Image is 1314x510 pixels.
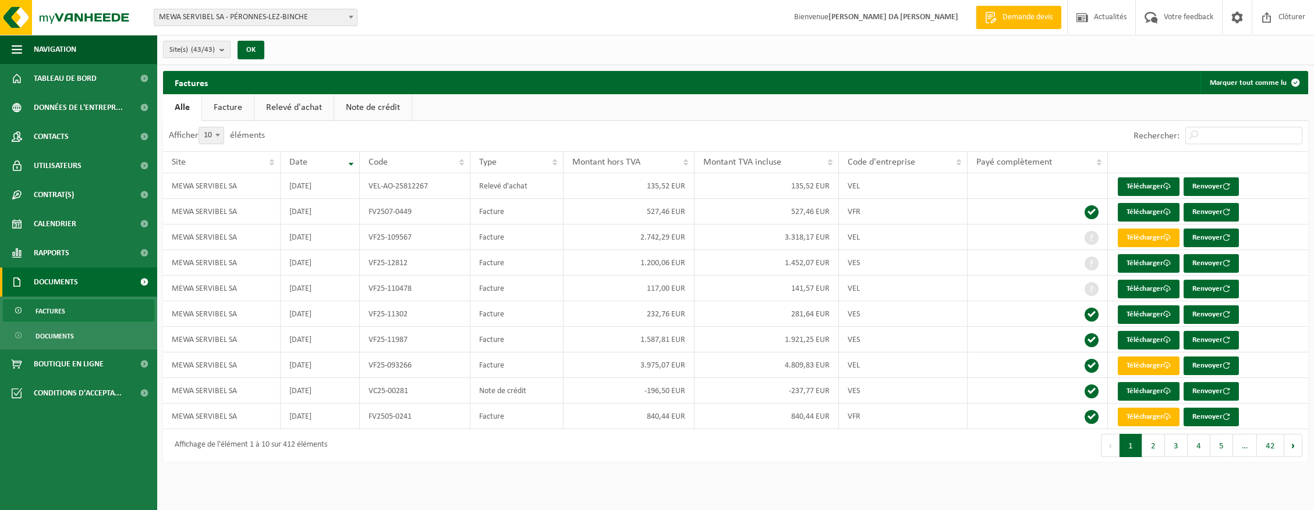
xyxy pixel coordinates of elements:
[281,404,360,429] td: [DATE]
[1184,408,1239,426] button: Renvoyer
[470,301,564,327] td: Facture
[976,158,1052,167] span: Payé complètement
[34,238,69,268] span: Rapports
[1184,280,1239,298] button: Renvoyer
[564,378,695,404] td: -196,50 EUR
[34,268,78,297] span: Documents
[1120,434,1142,457] button: 1
[334,94,412,121] a: Note de crédit
[1184,203,1239,222] button: Renvoyer
[281,301,360,327] td: [DATE]
[1118,280,1180,298] a: Télécharger
[289,158,307,167] span: Date
[470,276,564,301] td: Facture
[34,35,76,64] span: Navigation
[470,199,564,224] td: Facture
[360,352,470,378] td: VF25-093266
[360,173,470,199] td: VEL-AO-25812267
[564,352,695,378] td: 3.975,07 EUR
[470,404,564,429] td: Facture
[238,41,264,59] button: OK
[1118,382,1180,401] a: Télécharger
[360,404,470,429] td: FV2505-0241
[281,250,360,276] td: [DATE]
[695,276,839,301] td: 141,57 EUR
[1118,177,1180,196] a: Télécharger
[281,224,360,250] td: [DATE]
[1184,382,1239,401] button: Renvoyer
[839,199,968,224] td: VFR
[154,9,357,26] span: MEWA SERVIBEL SA - PÉRONNES-LEZ-BINCHE
[36,325,74,347] span: Documents
[564,199,695,224] td: 527,46 EUR
[1118,229,1180,247] a: Télécharger
[1101,434,1120,457] button: Previous
[1188,434,1210,457] button: 4
[564,276,695,301] td: 117,00 EUR
[695,224,839,250] td: 3.318,17 EUR
[564,250,695,276] td: 1.200,06 EUR
[564,327,695,352] td: 1.587,81 EUR
[1184,331,1239,349] button: Renvoyer
[281,199,360,224] td: [DATE]
[163,378,281,404] td: MEWA SERVIBEL SA
[1184,305,1239,324] button: Renvoyer
[1184,177,1239,196] button: Renvoyer
[848,158,915,167] span: Code d'entreprise
[1118,254,1180,273] a: Télécharger
[1200,71,1307,94] button: Marquer tout comme lu
[703,158,781,167] span: Montant TVA incluse
[695,301,839,327] td: 281,64 EUR
[360,276,470,301] td: VF25-110478
[360,250,470,276] td: VF25-12812
[839,404,968,429] td: VFR
[839,173,968,199] td: VEL
[281,327,360,352] td: [DATE]
[564,224,695,250] td: 2.742,29 EUR
[199,127,224,144] span: 10
[3,324,154,347] a: Documents
[695,404,839,429] td: 840,44 EUR
[564,301,695,327] td: 232,76 EUR
[1118,203,1180,222] a: Télécharger
[695,250,839,276] td: 1.452,07 EUR
[470,352,564,378] td: Facture
[163,404,281,429] td: MEWA SERVIBEL SA
[163,41,231,58] button: Site(s)(43/43)
[169,435,327,456] div: Affichage de l'élément 1 à 10 sur 412 éléments
[163,199,281,224] td: MEWA SERVIBEL SA
[34,122,69,151] span: Contacts
[470,173,564,199] td: Relevé d'achat
[1118,305,1180,324] a: Télécharger
[695,199,839,224] td: 527,46 EUR
[34,379,122,408] span: Conditions d'accepta...
[1184,254,1239,273] button: Renvoyer
[281,173,360,199] td: [DATE]
[1118,331,1180,349] a: Télécharger
[202,94,254,121] a: Facture
[163,352,281,378] td: MEWA SERVIBEL SA
[1142,434,1165,457] button: 2
[695,173,839,199] td: 135,52 EUR
[281,276,360,301] td: [DATE]
[839,224,968,250] td: VEL
[163,276,281,301] td: MEWA SERVIBEL SA
[1184,229,1239,247] button: Renvoyer
[163,301,281,327] td: MEWA SERVIBEL SA
[470,327,564,352] td: Facture
[1118,408,1180,426] a: Télécharger
[695,378,839,404] td: -237,77 EUR
[1284,434,1302,457] button: Next
[360,327,470,352] td: VF25-11987
[36,300,65,322] span: Factures
[360,224,470,250] td: VF25-109567
[839,327,968,352] td: VES
[163,94,201,121] a: Alle
[1118,356,1180,375] a: Télécharger
[34,349,104,379] span: Boutique en ligne
[1000,12,1056,23] span: Demande devis
[572,158,640,167] span: Montant hors TVA
[1257,434,1284,457] button: 42
[839,250,968,276] td: VES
